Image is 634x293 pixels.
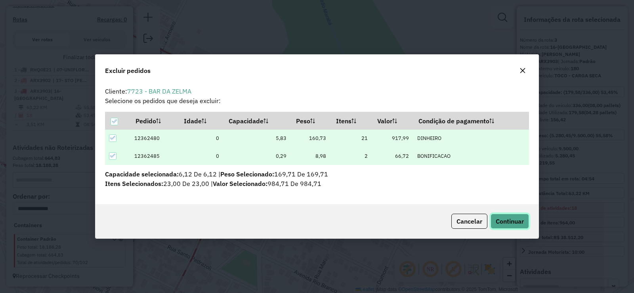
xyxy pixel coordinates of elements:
[290,147,330,165] td: 8,98
[178,129,223,147] td: 0
[413,147,529,165] td: BONIFICACAO
[330,112,372,129] th: Itens
[223,147,290,165] td: 0,29
[220,170,274,178] span: Peso Selecionado:
[130,112,178,129] th: Pedido
[105,87,191,95] span: Cliente:
[290,129,330,147] td: 160,73
[290,112,330,129] th: Peso
[105,169,529,179] p: 6,12 De 6,12 | 169,71 De 169,71
[456,217,482,225] span: Cancelar
[223,129,290,147] td: 5,83
[178,112,223,129] th: Idade
[330,129,372,147] td: 21
[105,96,529,105] p: Selecione os pedidos que deseja excluir:
[372,129,413,147] td: 917,99
[105,180,163,188] span: Itens Selecionados:
[491,214,529,229] button: Continuar
[372,112,413,129] th: Valor
[178,147,223,165] td: 0
[213,180,267,188] span: Valor Selecionado:
[413,129,529,147] td: DINHEIRO
[105,66,151,75] span: Excluir pedidos
[127,87,191,95] a: 7723 - BAR DA ZELMA
[105,180,213,188] span: 23,00 De 23,00 |
[330,147,372,165] td: 2
[105,179,529,188] p: 984,71 De 984,71
[372,147,413,165] td: 66,72
[496,217,524,225] span: Continuar
[451,214,487,229] button: Cancelar
[105,170,179,178] span: Capacidade selecionada:
[130,129,178,147] td: 12362480
[130,147,178,165] td: 12362485
[223,112,290,129] th: Capacidade
[413,112,529,129] th: Condição de pagamento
